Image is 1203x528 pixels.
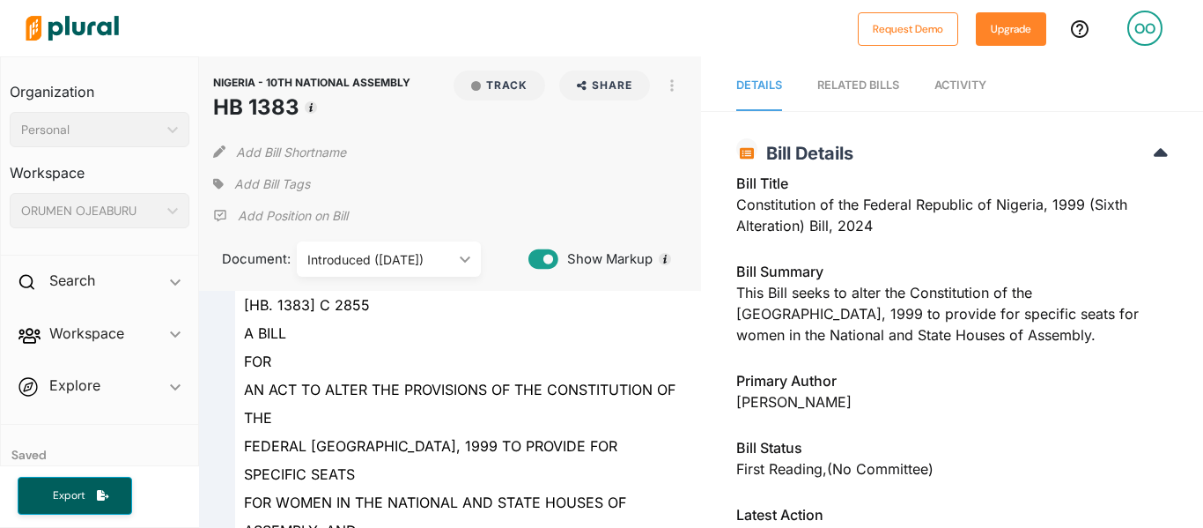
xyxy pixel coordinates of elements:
h1: HB 1383 [213,92,410,123]
h3: Latest Action [736,504,1168,525]
div: Add Position Statement [213,203,348,229]
div: Tooltip anchor [657,251,673,267]
button: Add Bill Shortname [236,138,346,166]
span: Export [41,488,97,503]
a: Details [736,61,782,111]
a: Activity [934,61,986,111]
h3: Organization [10,66,189,105]
span: Document: [213,249,275,269]
div: [PERSON_NAME] [736,391,1168,413]
span: Bill Details [757,143,853,164]
button: Share [552,71,657,100]
a: Upgrade [976,19,1046,38]
a: OO [1113,4,1177,53]
h4: Saved [1,425,198,468]
span: [HB. 1383] C 2855 [244,296,370,314]
div: ORUMEN OJEABURU [21,202,160,220]
h3: Bill Status [736,437,1168,458]
div: Introduced ([DATE]) [307,250,453,269]
button: Request Demo [858,12,958,46]
button: Track [454,71,545,100]
h2: Search [49,271,95,290]
p: Add Position on Bill [238,207,348,225]
h3: Primary Author [736,370,1168,391]
h3: Bill Summary [736,261,1168,282]
span: Show Markup [558,249,653,269]
div: RELATED BILLS [817,77,899,93]
h3: Bill Title [736,173,1168,194]
span: AN ACT TO ALTER THE PROVISIONS OF THE CONSTITUTION OF THE [244,381,675,427]
div: Personal [21,121,160,139]
div: OO [1127,11,1162,46]
span: NIGERIA - 10TH NATIONAL ASSEMBLY [213,76,410,89]
button: Upgrade [976,12,1046,46]
span: FOR [244,353,271,370]
h2: Workspace [49,323,124,343]
a: RELATED BILLS [817,61,899,111]
span: Activity [934,78,986,92]
h3: Workspace [10,147,189,186]
button: Share [559,71,650,100]
span: FEDERAL [GEOGRAPHIC_DATA], 1999 TO PROVIDE FOR SPECIFIC SEATS [244,437,617,483]
div: First Reading , (no committee) [736,458,1168,480]
div: Constitution of the Federal Republic of Nigeria, 1999 (Sixth Alteration) Bill, 2024 [736,173,1168,247]
span: Add Bill Tags [234,175,310,193]
div: Add tags [213,171,310,197]
button: Export [18,477,132,515]
div: This Bill seeks to alter the Constitution of the [GEOGRAPHIC_DATA], 1999 to provide for specific ... [736,261,1168,356]
div: Tooltip anchor [303,100,319,115]
span: Details [736,78,782,92]
a: Request Demo [858,19,958,38]
span: A BILL [244,324,286,342]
